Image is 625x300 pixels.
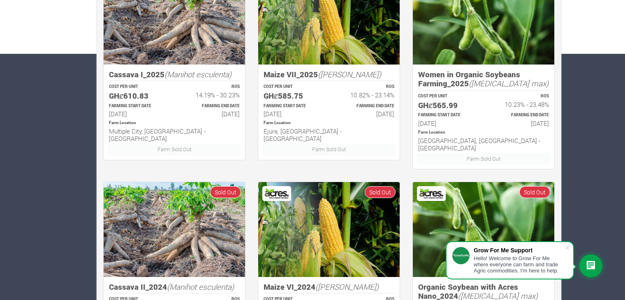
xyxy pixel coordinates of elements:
[264,70,394,79] h5: Maize VII_2025
[258,182,400,277] img: growforme image
[413,182,554,277] img: growforme image
[491,101,549,108] h6: 10.23% - 23.48%
[264,120,394,126] p: Location of Farm
[109,84,167,90] p: COST PER UNIT
[210,186,241,198] span: Sold Out
[474,247,565,254] div: Grow For Me Support
[167,282,234,292] i: (Manihot esculenta)
[109,110,167,118] h6: [DATE]
[491,120,549,127] h6: [DATE]
[469,78,549,88] i: ([MEDICAL_DATA] max)
[418,112,476,118] p: Estimated Farming Start Date
[418,137,549,152] h6: [GEOGRAPHIC_DATA], [GEOGRAPHIC_DATA] - [GEOGRAPHIC_DATA]
[182,103,240,109] p: Estimated Farming End Date
[418,187,444,200] img: Acres Nano
[336,103,394,109] p: Estimated Farming End Date
[264,127,394,142] h6: Ejura, [GEOGRAPHIC_DATA] - [GEOGRAPHIC_DATA]
[109,127,240,142] h6: Multiple City, [GEOGRAPHIC_DATA] - [GEOGRAPHIC_DATA]
[519,186,550,198] span: Sold Out
[104,182,245,277] img: growforme image
[109,103,167,109] p: Estimated Farming Start Date
[264,84,322,90] p: COST PER UNIT
[182,91,240,99] h6: 14.19% - 30.23%
[418,129,549,136] p: Location of Farm
[315,282,379,292] i: ([PERSON_NAME])
[109,70,240,79] h5: Cassava I_2025
[164,69,231,79] i: (Manihot esculenta)
[418,93,476,99] p: COST PER UNIT
[264,91,322,101] h5: GHȼ585.75
[182,84,240,90] p: ROS
[109,91,167,101] h5: GHȼ610.83
[182,110,240,118] h6: [DATE]
[336,84,394,90] p: ROS
[491,112,549,118] p: Estimated Farming End Date
[474,255,565,274] div: Hello! Welcome to Grow For Me where everyone can farm and trade Agric commodities. I'm here to help.
[318,69,381,79] i: ([PERSON_NAME])
[491,93,549,99] p: ROS
[418,101,476,110] h5: GHȼ565.99
[264,282,394,292] h5: Maize VI_2024
[264,103,322,109] p: Estimated Farming Start Date
[109,282,240,292] h5: Cassava II_2024
[109,120,240,126] p: Location of Farm
[418,70,549,88] h5: Women in Organic Soybeans Farming_2025
[336,110,394,118] h6: [DATE]
[365,186,396,198] span: Sold Out
[336,91,394,99] h6: 10.82% - 23.14%
[418,120,476,127] h6: [DATE]
[264,110,322,118] h6: [DATE]
[264,187,290,200] img: Acres Nano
